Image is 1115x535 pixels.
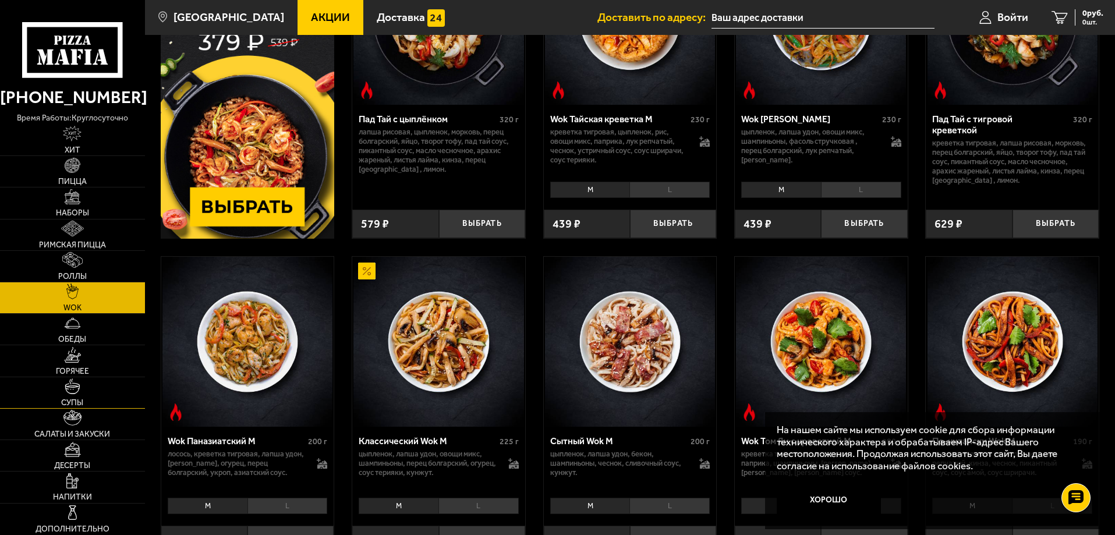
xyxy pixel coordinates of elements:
[1013,210,1099,238] button: Выбрать
[500,115,519,125] span: 320 г
[58,178,87,186] span: Пицца
[168,435,306,447] div: Wok Паназиатский M
[935,218,962,230] span: 629 ₽
[741,82,758,99] img: Острое блюдо
[34,430,110,438] span: Салаты и закуски
[691,115,710,125] span: 230 г
[308,437,327,447] span: 200 г
[247,498,328,514] li: L
[1073,115,1092,125] span: 320 г
[545,257,715,427] img: Сытный Wok M
[882,115,901,125] span: 230 г
[168,449,306,477] p: лосось, креветка тигровая, лапша удон, [PERSON_NAME], огурец, перец болгарский, укроп, азиатский ...
[932,403,949,421] img: Острое блюдо
[630,210,716,238] button: Выбрать
[353,257,523,427] img: Классический Wok M
[712,7,935,29] input: Ваш адрес доставки
[736,257,906,427] img: Wok Том Ям с креветкой M
[162,257,332,427] img: Wok Паназиатский M
[777,483,882,518] button: Хорошо
[63,304,82,312] span: WOK
[53,493,92,501] span: Напитки
[629,182,710,198] li: L
[361,218,389,230] span: 579 ₽
[741,449,879,477] p: креветка тигровая, лапша удон, паприка, шампиньоны, [PERSON_NAME], [PERSON_NAME], [PERSON_NAME] с...
[735,257,908,427] a: Острое блюдоWok Том Ям с креветкой M
[926,257,1099,427] a: Острое блюдоПо-китайски Wok M
[65,146,80,154] span: Хит
[821,210,907,238] button: Выбрать
[359,127,519,174] p: лапша рисовая, цыпленок, морковь, перец болгарский, яйцо, творог тофу, пад тай соус, пикантный со...
[629,498,710,514] li: L
[1082,19,1103,26] span: 0 шт.
[58,335,86,343] span: Обеды
[39,241,106,249] span: Римская пицца
[928,257,1098,427] img: По-китайски Wok M
[1082,9,1103,17] span: 0 руб.
[377,12,425,23] span: Доставка
[741,435,879,447] div: Wok Том Ям с креветкой M
[500,437,519,447] span: 225 г
[36,525,109,533] span: Дополнительно
[358,82,376,99] img: Острое блюдо
[56,209,89,217] span: Наборы
[352,257,525,427] a: АкционныйКлассический Wok M
[54,462,90,470] span: Десерты
[56,367,89,375] span: Горячее
[550,498,630,514] li: M
[161,257,334,427] a: Острое блюдоWok Паназиатский M
[997,12,1028,23] span: Войти
[550,182,630,198] li: M
[439,210,525,238] button: Выбрать
[741,127,879,165] p: цыпленок, лапша удон, овощи микс, шампиньоны, фасоль стручковая , перец болгарский, лук репчатый,...
[821,182,901,198] li: L
[550,114,688,125] div: Wok Тайская креветка M
[311,12,350,23] span: Акции
[438,498,519,514] li: L
[597,12,712,23] span: Доставить по адресу:
[61,399,83,407] span: Супы
[58,272,87,281] span: Роллы
[550,82,567,99] img: Острое блюдо
[932,139,1092,185] p: креветка тигровая, лапша рисовая, морковь, перец болгарский, яйцо, творог тофу, пад тай соус, пик...
[744,218,771,230] span: 439 ₽
[777,424,1081,472] p: На нашем сайте мы используем cookie для сбора информации технического характера и обрабатываем IP...
[358,263,376,280] img: Акционный
[741,403,758,421] img: Острое блюдо
[174,12,284,23] span: [GEOGRAPHIC_DATA]
[359,435,497,447] div: Классический Wok M
[167,403,185,421] img: Острое блюдо
[359,449,497,477] p: цыпленок, лапша удон, овощи микс, шампиньоны, перец болгарский, огурец, соус терияки, кунжут.
[932,114,1070,136] div: Пад Тай с тигровой креветкой
[741,182,821,198] li: M
[691,437,710,447] span: 200 г
[741,498,821,514] li: M
[544,257,717,427] a: Сытный Wok M
[550,127,688,165] p: креветка тигровая, цыпленок, рис, овощи микс, паприка, лук репчатый, чеснок, устричный соус, соус...
[168,498,247,514] li: M
[550,449,688,477] p: цыпленок, лапша удон, бекон, шампиньоны, чеснок, сливочный соус, кунжут.
[427,9,445,27] img: 15daf4d41897b9f0e9f617042186c801.svg
[550,435,688,447] div: Сытный Wok M
[359,114,497,125] div: Пад Тай с цыплёнком
[741,114,879,125] div: Wok [PERSON_NAME]
[359,498,438,514] li: M
[553,218,580,230] span: 439 ₽
[932,82,949,99] img: Острое блюдо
